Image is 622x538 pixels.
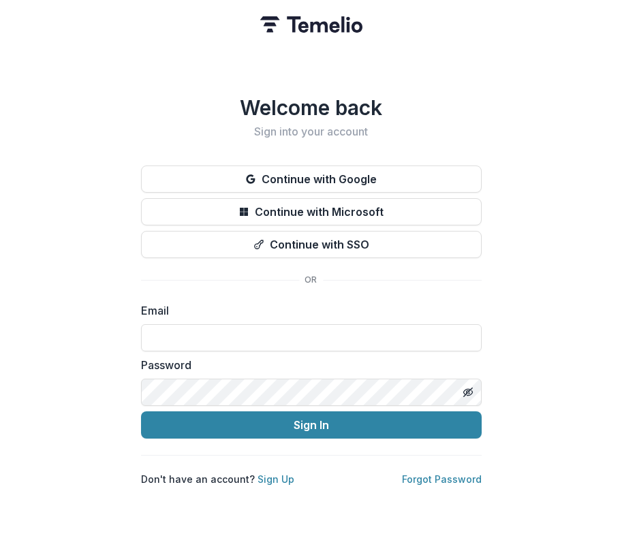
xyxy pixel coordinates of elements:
label: Password [141,357,473,373]
button: Sign In [141,411,482,439]
a: Sign Up [258,473,294,485]
h2: Sign into your account [141,125,482,138]
button: Continue with Microsoft [141,198,482,225]
button: Continue with SSO [141,231,482,258]
label: Email [141,302,473,319]
h1: Welcome back [141,95,482,120]
img: Temelio [260,16,362,33]
button: Toggle password visibility [457,381,479,403]
a: Forgot Password [402,473,482,485]
p: Don't have an account? [141,472,294,486]
button: Continue with Google [141,165,482,193]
